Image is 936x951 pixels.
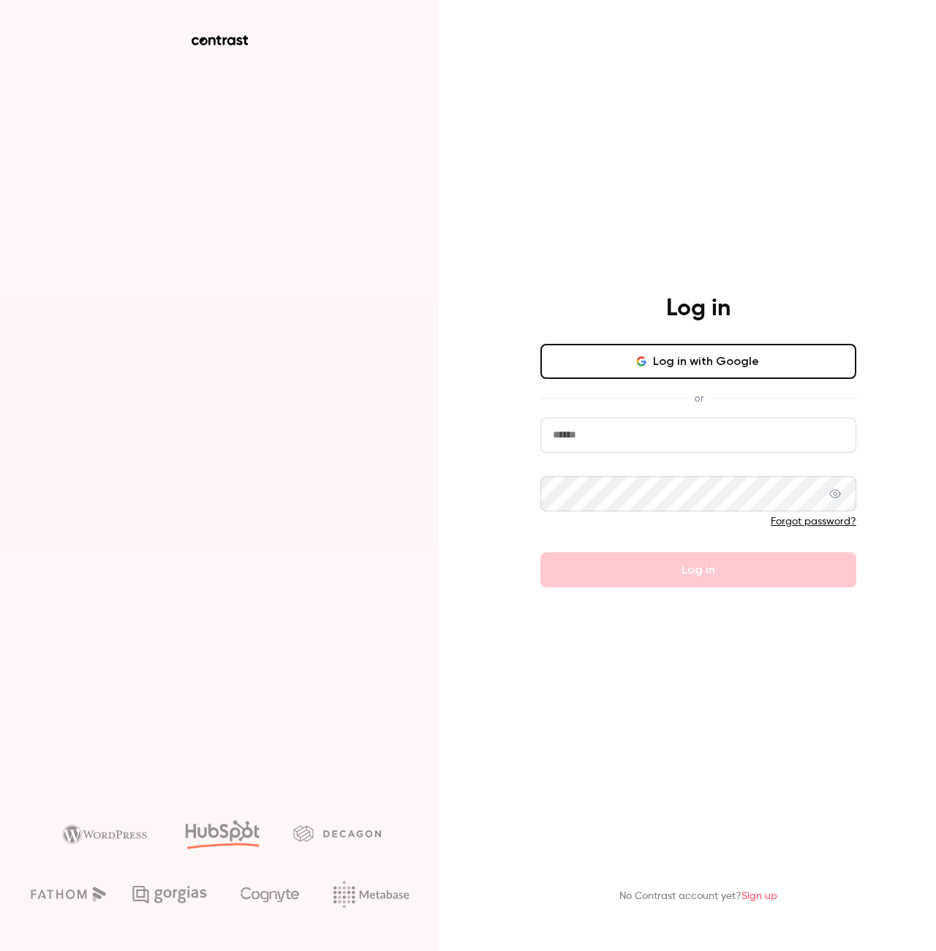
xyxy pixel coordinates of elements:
p: No Contrast account yet? [619,889,777,904]
img: decagon [293,825,381,841]
h4: Log in [666,294,731,323]
button: Log in with Google [540,344,856,379]
span: or [687,391,711,406]
a: Sign up [741,891,777,901]
a: Forgot password? [771,516,856,527]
